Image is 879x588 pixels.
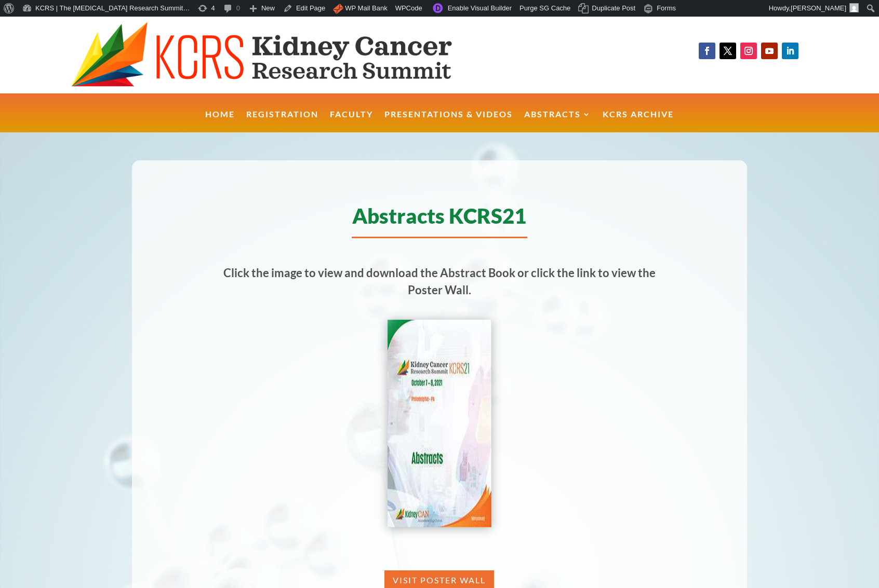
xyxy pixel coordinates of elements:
img: icon.png [333,4,343,14]
a: Follow on LinkedIn [782,43,798,59]
span: [PERSON_NAME] [791,4,846,12]
a: Faculty [330,111,373,133]
a: Abstracts [524,111,591,133]
img: KCRS generic logo wide [71,22,499,88]
a: Home [205,111,235,133]
h1: Abstracts KCRS21 [148,200,731,237]
img: abstract cover image [388,320,491,527]
a: KCRS Archive [603,111,674,133]
a: Follow on Instagram [740,43,757,59]
a: Follow on Youtube [761,43,778,59]
h4: Click the image to view and download the Abstract Book or click the link to view the Poster Wall. [206,264,673,304]
a: Registration [246,111,318,133]
a: Presentations & Videos [384,111,513,133]
a: Follow on Facebook [699,43,715,59]
a: Follow on X [720,43,736,59]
